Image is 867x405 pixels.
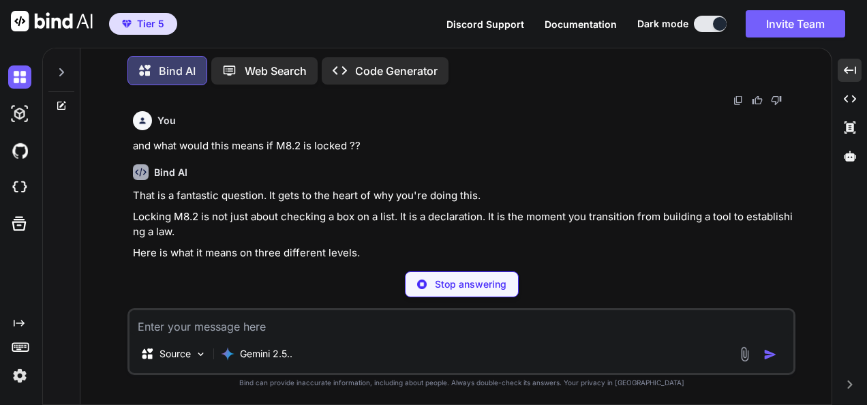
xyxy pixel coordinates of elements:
img: premium [122,20,132,28]
img: darkChat [8,65,31,89]
p: Code Generator [355,63,438,79]
p: Bind AI [159,63,196,79]
img: githubDark [8,139,31,162]
img: attachment [737,346,752,362]
img: like [752,95,763,106]
img: darkAi-studio [8,102,31,125]
p: That is a fantastic question. It gets to the heart of why you're doing this. [133,188,793,204]
button: Discord Support [446,17,524,31]
button: premiumTier 5 [109,13,177,35]
img: settings [8,364,31,387]
p: Bind can provide inaccurate information, including about people. Always double-check its answers.... [127,378,795,388]
img: copy [733,95,744,106]
img: Pick Models [195,348,207,360]
span: Documentation [545,18,617,30]
h6: You [157,114,176,127]
img: icon [763,348,777,361]
p: Web Search [245,63,307,79]
button: Invite Team [746,10,845,37]
img: Gemini 2.5 Pro [221,347,234,361]
button: Documentation [545,17,617,31]
p: Here is what it means on three different levels. [133,245,793,261]
p: and what would this means if M8.2 is locked ?? [133,138,793,154]
span: Dark mode [637,17,688,31]
p: Locking M8.2 is not just about checking a box on a list. It is a declaration. It is the moment yo... [133,209,793,240]
p: Gemini 2.5.. [240,347,292,361]
p: Source [159,347,191,361]
span: Tier 5 [137,17,164,31]
img: dislike [771,95,782,106]
h6: Bind AI [154,166,187,179]
p: Stop answering [435,277,506,291]
span: Discord Support [446,18,524,30]
img: cloudideIcon [8,176,31,199]
img: Bind AI [11,11,93,31]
